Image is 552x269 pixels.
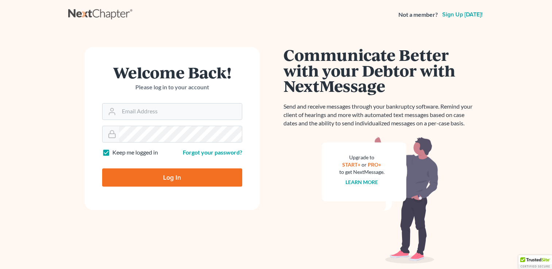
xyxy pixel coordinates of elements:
label: Keep me logged in [112,148,158,157]
a: Learn more [346,179,378,185]
div: to get NextMessage. [339,168,385,176]
input: Log In [102,168,242,187]
a: Forgot your password? [183,149,242,156]
p: Send and receive messages through your bankruptcy software. Remind your client of hearings and mo... [283,102,477,128]
strong: Not a member? [398,11,438,19]
span: or [362,161,367,168]
h1: Welcome Back! [102,65,242,80]
a: Sign up [DATE]! [441,12,484,17]
p: Please log in to your account [102,83,242,91]
img: nextmessage_bg-59042aed3d76b12b5cd301f8e5b87938c9018125f34e5fa2b7a6b67550977c72.svg [322,136,439,264]
h1: Communicate Better with your Debtor with NextMessage [283,47,477,94]
div: TrustedSite Certified [518,255,552,269]
a: PRO+ [368,161,381,168]
a: START+ [342,161,360,168]
input: Email Address [119,104,242,120]
div: Upgrade to [339,154,385,161]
